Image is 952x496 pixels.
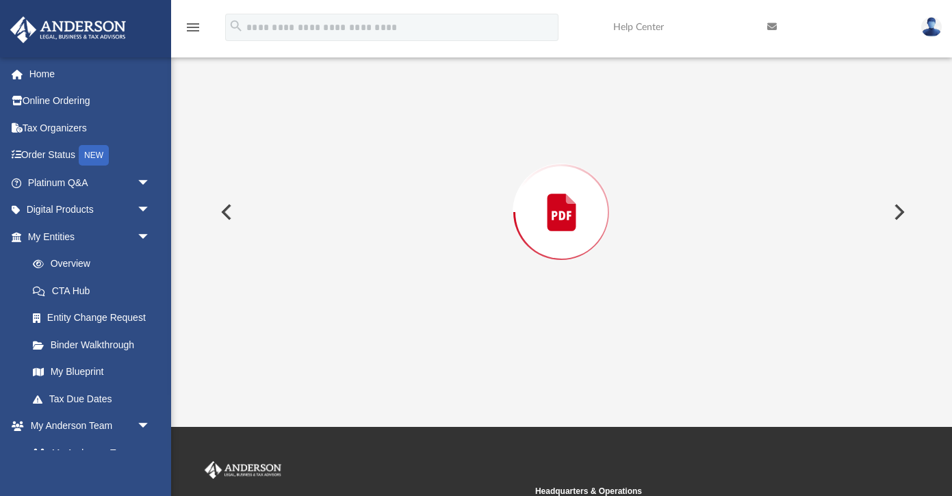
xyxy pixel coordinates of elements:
a: Home [10,60,171,88]
a: Entity Change Request [19,304,171,332]
a: Overview [19,250,171,278]
i: menu [185,19,201,36]
a: My Blueprint [19,358,164,386]
a: My Entitiesarrow_drop_down [10,223,171,250]
a: Digital Productsarrow_drop_down [10,196,171,224]
span: arrow_drop_down [137,223,164,251]
a: Tax Organizers [10,114,171,142]
button: Next File [883,193,913,231]
span: arrow_drop_down [137,196,164,224]
i: search [229,18,244,34]
a: My Anderson Teamarrow_drop_down [10,413,164,440]
div: NEW [79,145,109,166]
a: Tax Due Dates [19,385,171,413]
a: Binder Walkthrough [19,331,171,358]
img: Anderson Advisors Platinum Portal [202,461,284,479]
button: Previous File [210,193,240,231]
a: Order StatusNEW [10,142,171,170]
span: arrow_drop_down [137,169,164,197]
a: Platinum Q&Aarrow_drop_down [10,169,171,196]
span: arrow_drop_down [137,413,164,441]
a: Online Ordering [10,88,171,115]
img: User Pic [921,17,942,37]
a: menu [185,26,201,36]
a: CTA Hub [19,277,171,304]
img: Anderson Advisors Platinum Portal [6,16,130,43]
a: My Anderson Team [19,439,157,467]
